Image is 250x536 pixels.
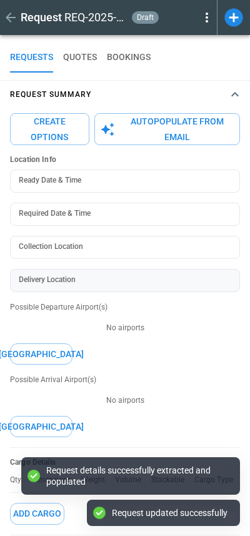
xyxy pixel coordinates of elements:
[10,343,72,365] button: [GEOGRAPHIC_DATA]
[10,302,240,313] p: Possible Departure Airport(s)
[10,113,89,145] button: Create Options
[10,416,72,438] button: [GEOGRAPHIC_DATA]
[10,43,53,73] button: REQUESTS
[46,465,227,487] div: Request details successfully extracted and populated
[64,10,127,25] h2: REQ-2025-000003
[10,375,240,385] p: Possible Arrival Airport(s)
[10,155,240,164] h6: Location Info
[10,475,31,485] p: Qty
[10,92,91,98] h4: Request Summary
[10,323,240,333] p: No airports
[10,395,240,406] p: No airports
[107,43,151,73] button: BOOKINGS
[10,203,231,226] input: Choose date
[134,13,156,22] span: draft
[10,169,231,193] input: Choose date
[112,507,227,518] div: Request updated successfully
[94,113,240,145] button: Autopopulate from Email
[63,43,97,73] button: QUOTES
[10,458,240,467] h6: Cargo Details
[21,10,62,25] h1: Request
[10,503,64,525] button: Add Cargo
